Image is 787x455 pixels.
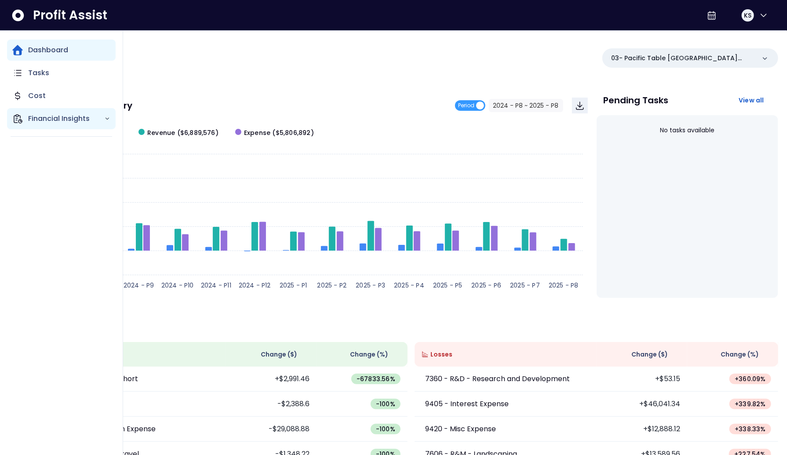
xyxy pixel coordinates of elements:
p: Wins & Losses [44,323,778,331]
span: Expense ($5,806,892) [244,128,314,138]
p: 9405 - Interest Expense [425,399,509,409]
span: Period [459,100,475,111]
td: +$46,041.34 [597,392,688,417]
p: 7360 - R&D - Research and Development [425,374,570,384]
span: Change (%) [350,350,388,359]
text: 2025 - P2 [317,281,347,290]
td: +$53.15 [597,367,688,392]
span: -100 % [376,400,395,408]
text: 2024 - P9 [124,281,154,290]
span: + 360.09 % [735,375,766,383]
span: Change ( $ ) [631,350,668,359]
text: 2025 - P3 [356,281,385,290]
span: -67833.56 % [357,375,395,383]
span: Profit Assist [33,7,107,23]
p: Pending Tasks [604,96,669,105]
span: Change (%) [721,350,759,359]
span: Revenue ($6,889,576) [147,128,219,138]
p: Dashboard [28,45,68,55]
p: 9420 - Misc Expense [425,424,496,434]
text: 2025 - P8 [549,281,579,290]
span: + 339.82 % [735,400,766,408]
text: 2025 - P7 [510,281,540,290]
p: Cost [28,91,46,101]
span: KS [744,11,751,20]
text: 2025 - P6 [471,281,501,290]
button: View all [732,92,771,108]
text: 2025 - P4 [394,281,424,290]
text: 2024 - P10 [161,281,194,290]
td: +$12,888.12 [597,417,688,442]
td: -$2,388.6 [226,392,317,417]
div: No tasks available [604,119,772,142]
td: +$2,991.46 [226,367,317,392]
span: -100 % [376,425,395,433]
p: Tasks [28,68,49,78]
button: Download [572,98,588,113]
button: 2024 - P8 ~ 2025 - P8 [489,99,563,112]
span: Losses [430,350,452,359]
span: View all [739,96,764,105]
text: 2024 - P11 [201,281,231,290]
span: Change ( $ ) [261,350,297,359]
text: 2024 - P12 [239,281,271,290]
span: + 338.33 % [735,425,766,433]
p: 03- Pacific Table [GEOGRAPHIC_DATA](R365) [611,54,755,63]
text: 2025 - P5 [433,281,463,290]
p: Financial Insights [28,113,104,124]
td: -$29,088.88 [226,417,317,442]
text: 2025 - P1 [280,281,307,290]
